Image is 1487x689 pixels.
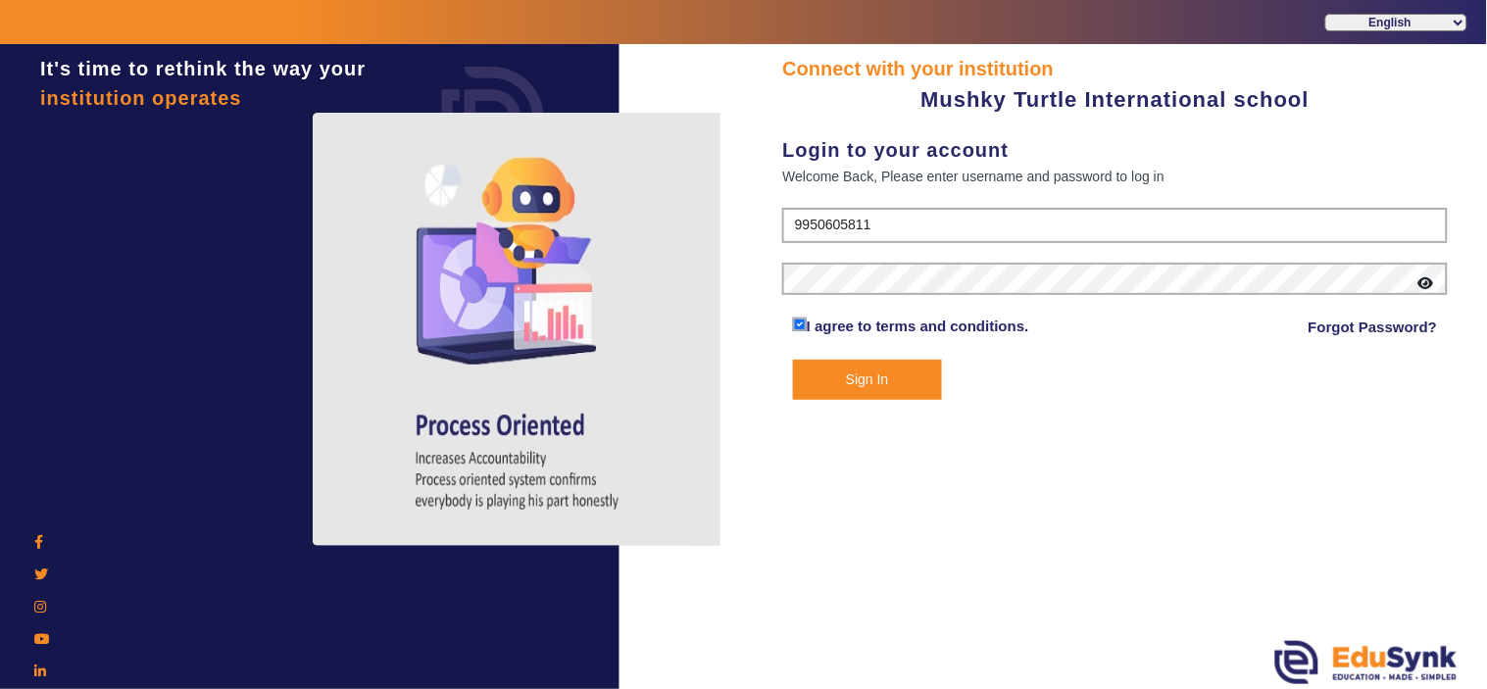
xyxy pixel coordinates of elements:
img: edusynk.png [1275,641,1458,684]
div: Connect with your institution [782,54,1448,83]
span: institution operates [40,87,242,109]
div: Welcome Back, Please enter username and password to log in [782,165,1448,188]
div: Login to your account [782,135,1448,165]
a: Forgot Password? [1309,316,1438,339]
img: login.png [420,44,567,191]
span: It's time to rethink the way your [40,58,366,79]
img: login4.png [313,113,724,546]
div: Mushky Turtle International school [782,83,1448,116]
a: I agree to terms and conditions. [807,318,1029,334]
button: Sign In [793,360,942,400]
input: User Name [782,208,1448,243]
